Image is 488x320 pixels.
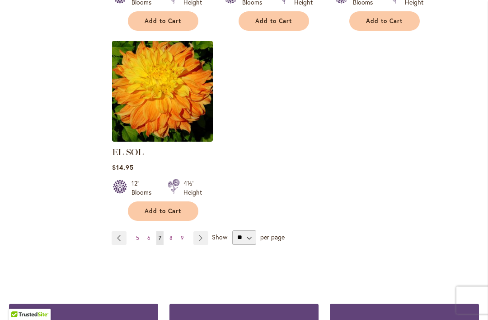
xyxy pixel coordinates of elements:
[366,17,403,25] span: Add to Cart
[169,234,173,241] span: 8
[183,179,202,197] div: 4½' Height
[178,231,186,245] a: 9
[112,135,213,143] a: EL SOL
[239,11,309,31] button: Add to Cart
[145,207,182,215] span: Add to Cart
[255,17,292,25] span: Add to Cart
[145,231,153,245] a: 6
[159,234,161,241] span: 7
[112,41,213,142] img: EL SOL
[7,288,32,313] iframe: Launch Accessibility Center
[134,231,141,245] a: 5
[128,11,198,31] button: Add to Cart
[112,147,144,158] a: EL SOL
[147,234,150,241] span: 6
[131,179,157,197] div: 12" Blooms
[181,234,184,241] span: 9
[136,234,139,241] span: 5
[349,11,420,31] button: Add to Cart
[112,163,134,172] span: $14.95
[167,231,175,245] a: 8
[145,17,182,25] span: Add to Cart
[260,232,285,241] span: per page
[128,201,198,221] button: Add to Cart
[212,232,227,241] span: Show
